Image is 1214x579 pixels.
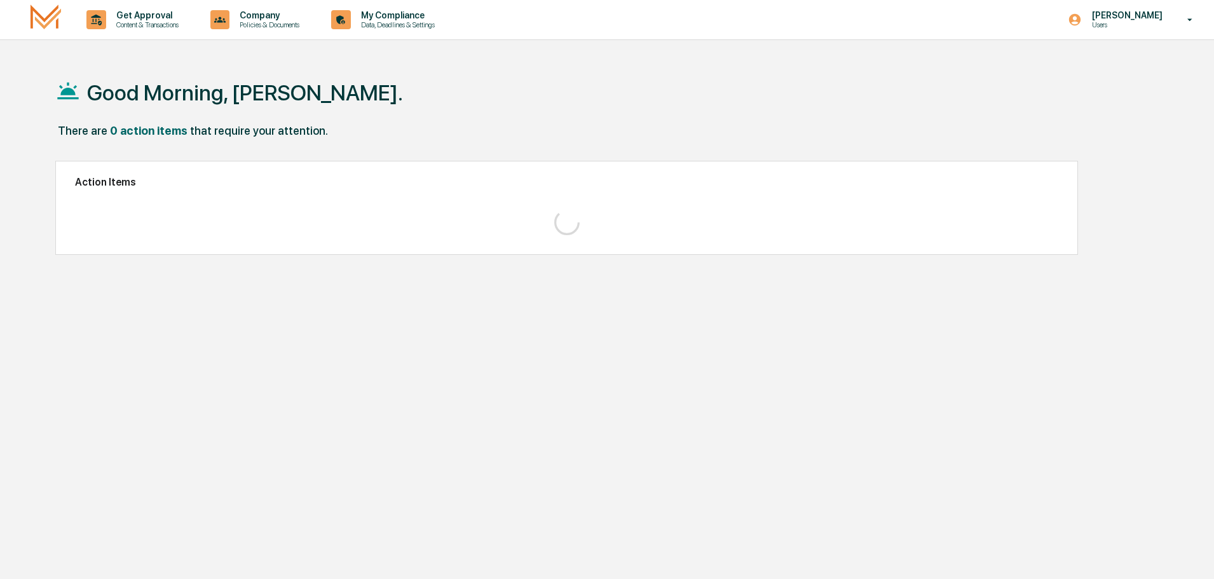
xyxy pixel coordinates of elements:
[106,20,185,29] p: Content & Transactions
[1082,10,1169,20] p: [PERSON_NAME]
[229,20,306,29] p: Policies & Documents
[31,4,61,34] img: logo
[87,80,403,106] h1: Good Morning, [PERSON_NAME].
[110,124,188,137] div: 0 action items
[58,124,107,137] div: There are
[75,176,1058,188] h2: Action Items
[1082,20,1169,29] p: Users
[106,10,185,20] p: Get Approval
[351,10,441,20] p: My Compliance
[229,10,306,20] p: Company
[190,124,328,137] div: that require your attention.
[351,20,441,29] p: Data, Deadlines & Settings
